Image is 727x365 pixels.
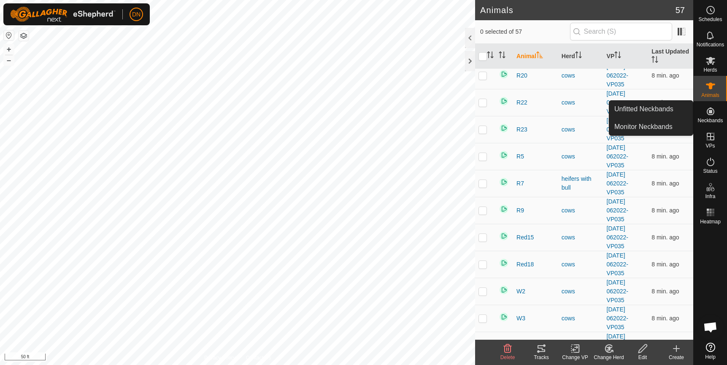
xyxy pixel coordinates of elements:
[697,118,723,123] span: Neckbands
[697,42,724,47] span: Notifications
[651,207,679,214] span: Sep 27, 2025, 7:03 AM
[703,67,717,72] span: Herds
[562,206,600,215] div: cows
[558,354,592,361] div: Change VP
[516,125,527,134] span: R23
[676,4,685,16] span: 57
[705,354,716,360] span: Help
[607,252,628,276] a: [DATE] 062022-VP035
[570,23,672,40] input: Search (S)
[536,53,543,59] p-sorticon: Activate to sort
[651,234,679,241] span: Sep 27, 2025, 7:03 AM
[10,7,116,22] img: Gallagher Logo
[516,260,534,269] span: Red18
[480,27,570,36] span: 0 selected of 57
[614,104,673,114] span: Unfitted Neckbands
[516,206,524,215] span: R9
[651,180,679,187] span: Sep 27, 2025, 7:03 AM
[516,71,527,80] span: R20
[562,233,600,242] div: cows
[659,354,693,361] div: Create
[4,55,14,65] button: –
[562,98,600,107] div: cows
[607,117,628,142] a: [DATE] 062022-VP035
[516,152,524,161] span: R5
[500,354,515,360] span: Delete
[607,90,628,115] a: [DATE] 062022-VP035
[499,258,509,268] img: returning on
[607,225,628,250] a: [DATE] 062022-VP035
[651,57,658,64] p-sorticon: Activate to sort
[516,233,534,242] span: Red15
[499,285,509,295] img: returning on
[4,30,14,40] button: Reset Map
[499,53,505,59] p-sorticon: Activate to sort
[626,354,659,361] div: Edit
[705,194,715,199] span: Infra
[607,198,628,223] a: [DATE] 062022-VP035
[651,72,679,79] span: Sep 27, 2025, 7:03 AM
[607,171,628,196] a: [DATE] 062022-VP035
[499,150,509,160] img: returning on
[575,53,582,59] p-sorticon: Activate to sort
[592,354,626,361] div: Change Herd
[562,287,600,296] div: cows
[607,144,628,169] a: [DATE] 062022-VP035
[499,177,509,187] img: returning on
[204,354,236,362] a: Privacy Policy
[614,53,621,59] p-sorticon: Activate to sort
[562,125,600,134] div: cows
[499,231,509,241] img: returning on
[562,260,600,269] div: cows
[132,10,141,19] span: DN
[516,98,527,107] span: R22
[603,44,649,69] th: VP
[516,314,525,323] span: W3
[651,153,679,160] span: Sep 27, 2025, 7:03 AM
[516,179,524,188] span: R7
[703,169,717,174] span: Status
[499,339,509,349] img: returning on
[562,152,600,161] div: cows
[651,315,679,322] span: Sep 27, 2025, 7:03 AM
[651,261,679,268] span: Sep 27, 2025, 7:04 AM
[694,339,727,363] a: Help
[246,354,271,362] a: Contact Us
[705,143,715,148] span: VPs
[4,44,14,54] button: +
[562,71,600,80] div: cows
[701,93,719,98] span: Animals
[499,312,509,322] img: returning on
[558,44,603,69] th: Herd
[499,69,509,79] img: returning on
[487,53,494,59] p-sorticon: Activate to sort
[651,288,679,295] span: Sep 27, 2025, 7:03 AM
[562,314,600,323] div: cows
[698,314,723,340] div: Open chat
[499,123,509,133] img: returning on
[607,279,628,303] a: [DATE] 062022-VP035
[614,122,673,132] span: Monitor Neckbands
[499,96,509,106] img: returning on
[499,204,509,214] img: returning on
[480,5,676,15] h2: Animals
[607,333,628,357] a: [DATE] 062022-VP035
[524,354,558,361] div: Tracks
[513,44,558,69] th: Animal
[700,219,721,224] span: Heatmap
[562,174,600,192] div: heifers with bull
[19,31,29,41] button: Map Layers
[607,63,628,88] a: [DATE] 062022-VP035
[651,99,679,106] span: Sep 27, 2025, 7:03 AM
[609,101,693,118] a: Unfitted Neckbands
[516,287,525,296] span: W2
[648,44,693,69] th: Last Updated
[607,306,628,330] a: [DATE] 062022-VP035
[609,118,693,135] a: Monitor Neckbands
[698,17,722,22] span: Schedules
